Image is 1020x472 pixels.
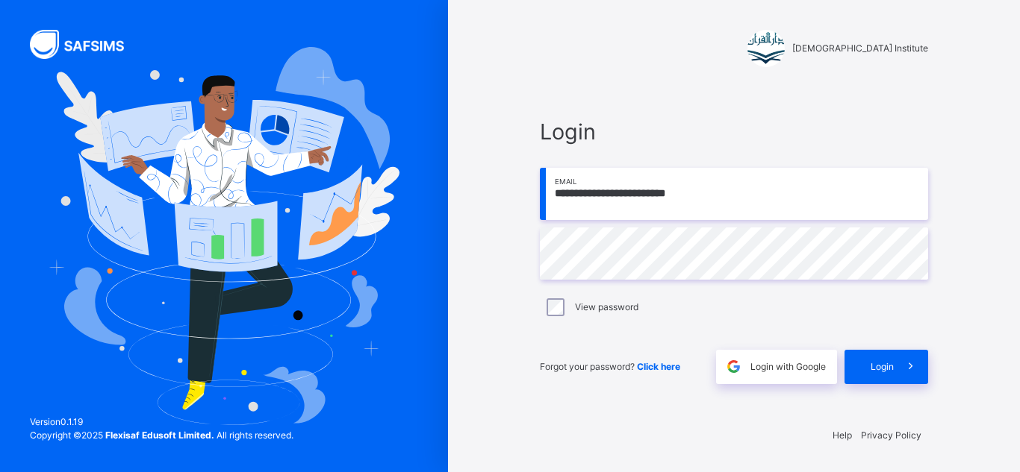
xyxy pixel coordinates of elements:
img: SAFSIMS Logo [30,30,142,59]
img: Hero Image [49,47,400,424]
a: Help [833,429,852,441]
a: Privacy Policy [861,429,921,441]
span: Forgot your password? [540,361,680,372]
label: View password [575,300,638,314]
img: google.396cfc9801f0270233282035f929180a.svg [725,358,742,375]
span: Login with Google [750,360,826,374]
a: Click here [637,361,680,372]
span: Copyright © 2025 All rights reserved. [30,429,293,441]
span: Login [540,116,928,148]
span: Login [871,360,894,374]
strong: Flexisaf Edusoft Limited. [105,429,214,441]
span: Version 0.1.19 [30,415,293,429]
span: [DEMOGRAPHIC_DATA] Institute [792,42,928,55]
